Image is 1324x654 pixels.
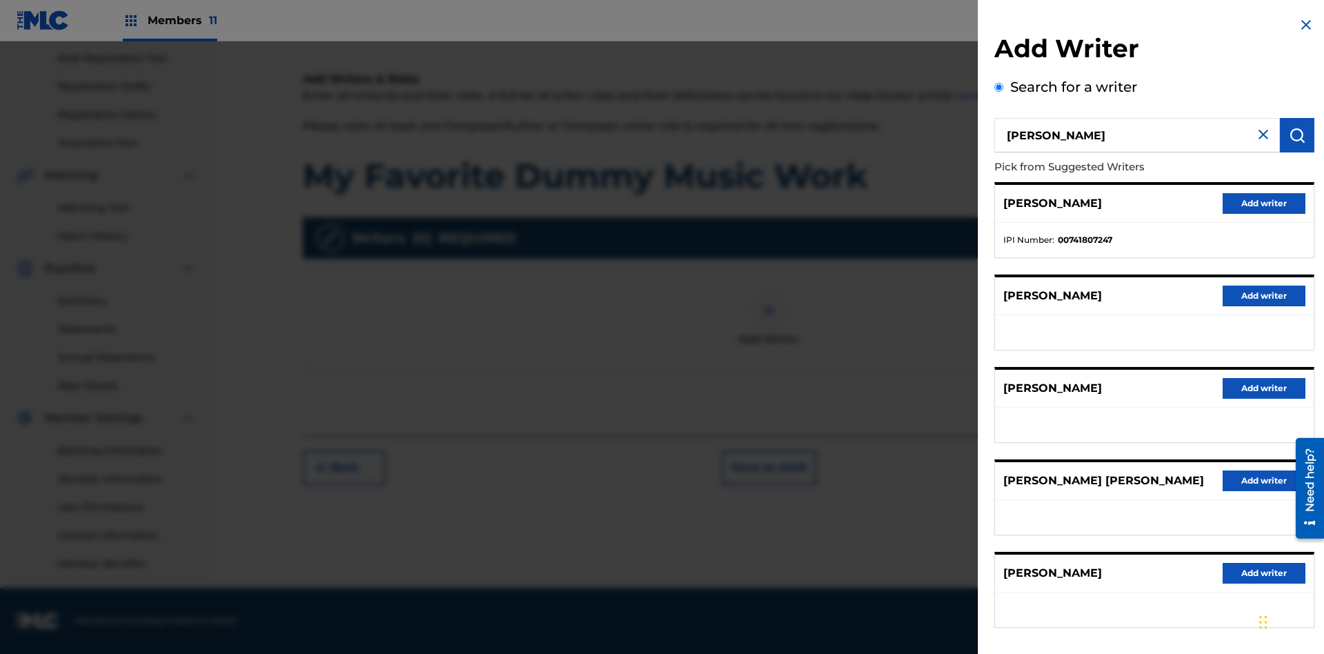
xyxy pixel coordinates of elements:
iframe: Resource Center [1285,433,1324,546]
img: Top Rightsholders [123,12,139,29]
p: [PERSON_NAME] [1003,195,1102,212]
strong: 00741807247 [1058,234,1112,246]
span: 11 [209,14,217,27]
p: Pick from Suggested Writers [994,152,1236,182]
label: Search for a writer [1010,79,1137,95]
button: Add writer [1223,193,1305,214]
img: Search Works [1289,127,1305,143]
input: Search writer's name or IPI Number [994,118,1280,152]
span: IPI Number : [1003,234,1054,246]
img: MLC Logo [17,10,70,30]
p: [PERSON_NAME] [PERSON_NAME] [1003,473,1204,489]
iframe: Chat Widget [1255,588,1324,654]
button: Add writer [1223,286,1305,306]
span: Members [148,12,217,28]
button: Add writer [1223,470,1305,491]
h2: Add Writer [994,33,1314,68]
p: [PERSON_NAME] [1003,380,1102,397]
button: Add writer [1223,378,1305,399]
p: [PERSON_NAME] [1003,288,1102,304]
img: close [1255,126,1272,143]
button: Add writer [1223,563,1305,584]
p: [PERSON_NAME] [1003,565,1102,582]
div: Drag [1259,602,1267,643]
